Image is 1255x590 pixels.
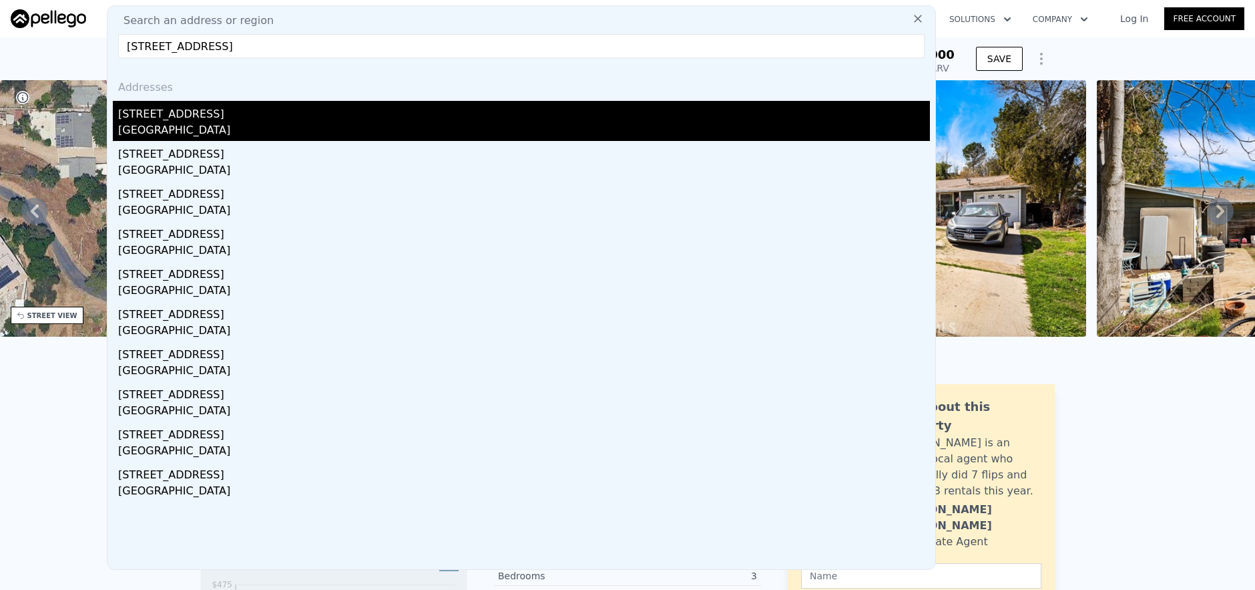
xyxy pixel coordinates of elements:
[118,483,930,502] div: [GEOGRAPHIC_DATA]
[976,47,1023,71] button: SAVE
[118,34,925,58] input: Enter an address, city, region, neighborhood or zip code
[118,122,930,141] div: [GEOGRAPHIC_DATA]
[893,534,988,550] div: Real Estate Agent
[11,9,86,28] img: Pellego
[118,261,930,283] div: [STREET_ADDRESS]
[118,363,930,382] div: [GEOGRAPHIC_DATA]
[113,69,930,101] div: Addresses
[893,435,1041,499] div: [PERSON_NAME] is an active local agent who personally did 7 flips and bought 3 rentals this year.
[118,283,930,301] div: [GEOGRAPHIC_DATA]
[118,443,930,462] div: [GEOGRAPHIC_DATA]
[118,221,930,243] div: [STREET_ADDRESS]
[893,502,1041,534] div: [PERSON_NAME] [PERSON_NAME]
[498,569,627,583] div: Bedrooms
[118,422,930,443] div: [STREET_ADDRESS]
[1164,7,1244,30] a: Free Account
[939,7,1022,31] button: Solutions
[118,403,930,422] div: [GEOGRAPHIC_DATA]
[118,181,930,202] div: [STREET_ADDRESS]
[118,301,930,323] div: [STREET_ADDRESS]
[118,462,930,483] div: [STREET_ADDRESS]
[118,141,930,162] div: [STREET_ADDRESS]
[212,580,232,589] tspan: $475
[118,202,930,221] div: [GEOGRAPHIC_DATA]
[801,563,1041,589] input: Name
[627,569,757,583] div: 3
[118,341,930,363] div: [STREET_ADDRESS]
[113,13,274,29] span: Search an address or region
[27,311,77,321] div: STREET VIEW
[118,382,930,403] div: [STREET_ADDRESS]
[118,323,930,341] div: [GEOGRAPHIC_DATA]
[118,162,930,181] div: [GEOGRAPHIC_DATA]
[1028,45,1055,72] button: Show Options
[118,243,930,261] div: [GEOGRAPHIC_DATA]
[893,398,1041,435] div: Ask about this property
[1104,12,1164,25] a: Log In
[1022,7,1099,31] button: Company
[118,101,930,122] div: [STREET_ADDRESS]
